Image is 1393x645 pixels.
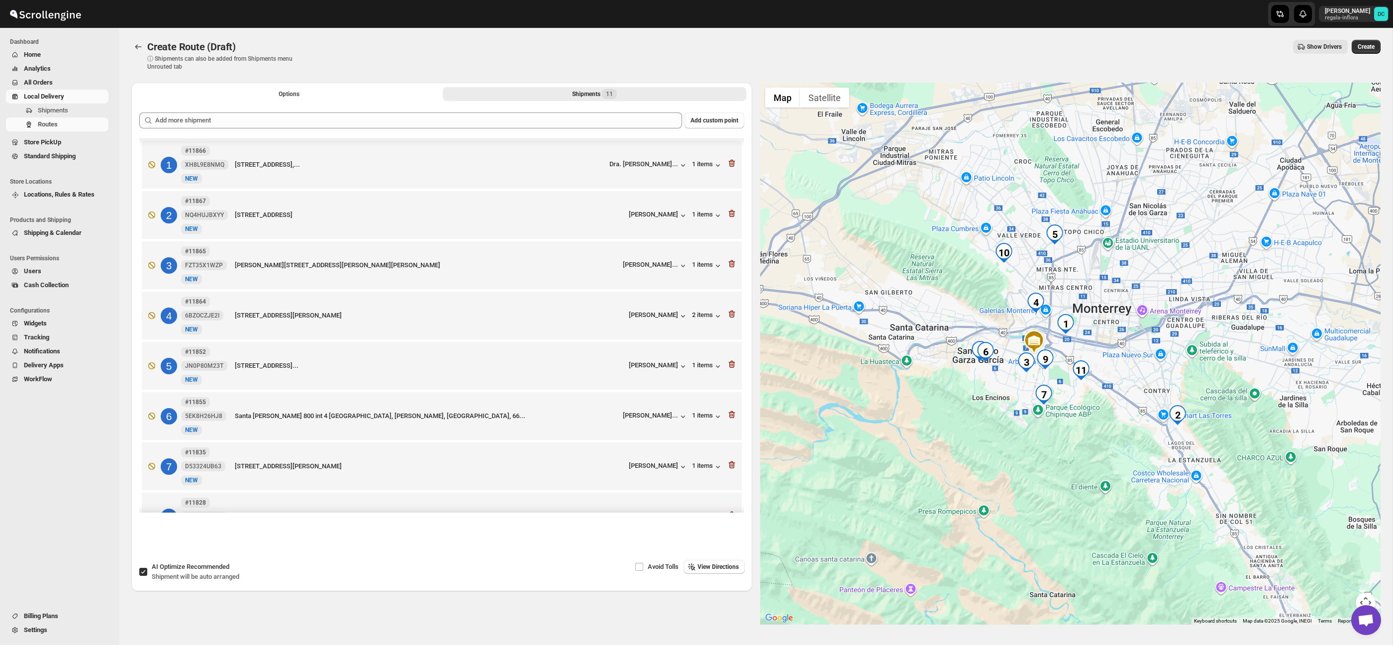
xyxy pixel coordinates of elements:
[235,411,619,421] div: Santa [PERSON_NAME] 800 int 4 [GEOGRAPHIC_DATA], [PERSON_NAME], [GEOGRAPHIC_DATA], 66...
[24,51,41,58] span: Home
[24,229,82,236] span: Shipping & Calendar
[976,342,995,362] div: 6
[185,412,222,420] span: 5EK8H26HJ8
[8,1,83,26] img: ScrollEngine
[137,87,441,101] button: All Route Options
[6,117,108,131] button: Routes
[692,462,723,472] div: 1 items
[185,376,198,383] span: NEW
[1056,314,1076,334] div: 1
[185,399,206,406] b: #11855
[648,563,679,570] span: Avoid Tolls
[6,609,108,623] button: Billing Plans
[185,198,206,205] b: #11867
[692,261,723,271] button: 1 items
[24,612,58,620] span: Billing Plans
[1168,405,1188,425] div: 2
[6,623,108,637] button: Settings
[994,243,1014,263] div: 10
[629,462,688,472] button: [PERSON_NAME]
[24,333,49,341] span: Tracking
[24,152,76,160] span: Standard Shipping
[6,264,108,278] button: Users
[161,257,177,274] div: 3
[1352,40,1381,54] button: Create
[185,298,206,305] b: #11864
[185,261,223,269] span: FZT35X1WZP
[1319,6,1389,22] button: User menu
[1293,40,1348,54] button: Show Drivers
[185,276,198,283] span: NEW
[235,461,625,471] div: [STREET_ADDRESS][PERSON_NAME]
[38,120,58,128] span: Routes
[970,341,990,361] div: 8
[6,372,108,386] button: WorkFlow
[24,65,51,72] span: Analytics
[6,188,108,202] button: Locations, Rules & Rates
[1338,618,1378,624] a: Report a map error
[6,344,108,358] button: Notifications
[629,512,688,522] div: [PERSON_NAME]
[692,311,723,321] button: 2 items
[1325,7,1370,15] p: [PERSON_NAME]
[692,211,723,220] button: 1 items
[1358,43,1375,51] span: Create
[800,88,849,107] button: Show satellite imagery
[152,563,229,570] span: AI Optimize
[185,312,219,320] span: 6BZOCZJE2I
[185,499,206,506] b: #11828
[235,361,625,371] div: [STREET_ADDRESS]...
[1374,7,1388,21] span: DAVID CORONADO
[6,226,108,240] button: Shipping & Calendar
[185,427,198,433] span: NEW
[161,207,177,223] div: 2
[24,281,69,289] span: Cash Collection
[1194,618,1237,625] button: Keyboard shortcuts
[1035,349,1055,369] div: 9
[24,79,53,86] span: All Orders
[6,330,108,344] button: Tracking
[235,260,619,270] div: [PERSON_NAME][STREET_ADDRESS][PERSON_NAME][PERSON_NAME]
[692,512,723,522] button: 1 items
[609,160,688,170] button: Dra. [PERSON_NAME]...
[10,254,112,262] span: Users Permissions
[161,157,177,173] div: 1
[692,412,723,422] button: 1 items
[185,211,224,219] span: NQ4HUJBXYY
[24,361,64,369] span: Delivery Apps
[185,225,198,232] span: NEW
[609,160,678,168] div: Dra. [PERSON_NAME]...
[147,41,236,53] span: Create Route (Draft)
[155,112,682,128] input: Add more shipment
[10,307,112,315] span: Configurations
[185,477,198,484] span: NEW
[24,191,95,198] span: Locations, Rules & Rates
[629,311,688,321] button: [PERSON_NAME]
[6,76,108,90] button: All Orders
[623,412,688,422] button: [PERSON_NAME]...
[147,55,304,71] p: ⓘ Shipments can also be added from Shipments menu Unrouted tab
[161,408,177,425] div: 6
[24,626,47,634] span: Settings
[161,308,177,324] div: 4
[279,90,299,98] span: Options
[697,563,739,571] span: View Directions
[185,326,198,333] span: NEW
[684,560,745,574] button: View Directions
[131,105,752,517] div: Selected Shipments
[629,361,688,371] div: [PERSON_NAME]
[235,210,625,220] div: [STREET_ADDRESS]
[6,278,108,292] button: Cash Collection
[161,358,177,374] div: 5
[235,311,625,321] div: [STREET_ADDRESS][PERSON_NAME]
[1318,618,1332,624] a: Terms (opens in new tab)
[10,38,112,46] span: Dashboard
[763,612,796,625] a: Open this area in Google Maps (opens a new window)
[629,211,688,220] button: [PERSON_NAME]
[6,48,108,62] button: Home
[24,138,61,146] span: Store PickUp
[572,89,617,99] div: Shipments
